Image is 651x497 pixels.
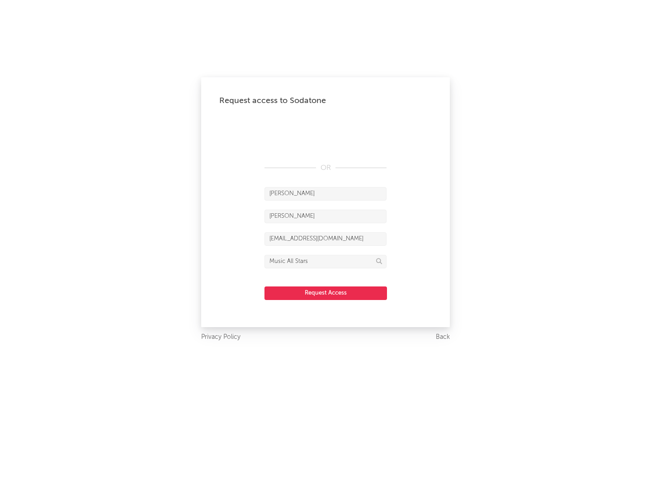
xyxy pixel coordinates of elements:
input: Division [264,255,387,268]
a: Back [436,332,450,343]
button: Request Access [264,286,387,300]
input: Last Name [264,210,387,223]
input: First Name [264,187,387,201]
input: Email [264,232,387,246]
div: Request access to Sodatone [219,95,432,106]
div: OR [264,163,387,173]
a: Privacy Policy [201,332,241,343]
